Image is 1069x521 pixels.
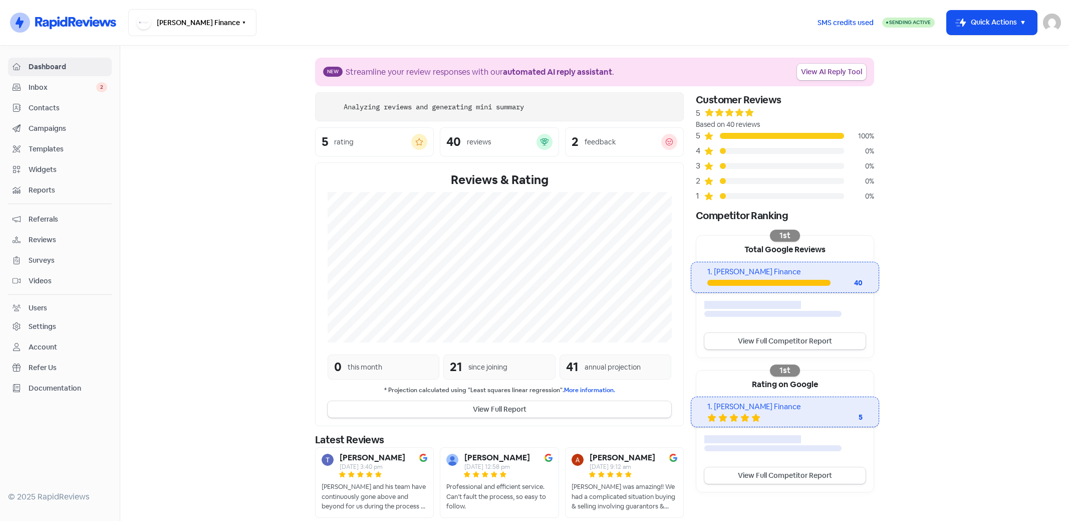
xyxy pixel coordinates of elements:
[29,255,107,266] span: Surveys
[8,160,112,179] a: Widgets
[328,386,671,395] small: * Projection calculated using "Least squares linear regression".
[346,66,614,78] div: Streamline your review responses with our .
[446,454,458,466] img: Avatar
[585,137,616,147] div: feedback
[696,175,704,187] div: 2
[323,67,343,77] span: New
[844,146,874,156] div: 0%
[419,454,427,462] img: Image
[348,362,382,373] div: this month
[590,464,655,470] div: [DATE] 9:12 am
[29,123,107,134] span: Campaigns
[770,230,800,242] div: 1st
[450,358,462,376] div: 21
[696,371,874,397] div: Rating on Google
[440,127,559,156] a: 40reviews
[29,303,47,313] div: Users
[8,99,112,117] a: Contacts
[8,181,112,200] a: Reports
[8,231,112,249] a: Reviews
[29,363,107,373] span: Refer Us
[328,171,671,189] div: Reviews & Rating
[565,127,684,156] a: 2feedback
[572,482,677,511] div: [PERSON_NAME] was amazing!! We had a complicated situation buying & selling involving guarantors ...
[96,82,107,92] span: 2
[770,365,800,377] div: 1st
[503,67,612,77] b: automated AI reply assistant
[8,78,112,97] a: Inbox 2
[29,185,107,196] span: Reports
[334,137,354,147] div: rating
[8,272,112,290] a: Videos
[446,482,552,511] div: Professional and efficient service. Can’t fault the process, so easy to follow.
[696,208,874,223] div: Competitor Ranking
[315,127,434,156] a: 5rating
[334,358,342,376] div: 0
[809,17,882,27] a: SMS credits used
[29,62,107,72] span: Dashboard
[128,9,256,36] button: [PERSON_NAME] Finance
[8,491,112,503] div: © 2025 RapidReviews
[467,137,491,147] div: reviews
[947,11,1037,35] button: Quick Actions
[8,140,112,158] a: Templates
[831,278,863,288] div: 40
[8,210,112,229] a: Referrals
[29,82,96,93] span: Inbox
[1043,14,1061,32] img: User
[29,321,56,332] div: Settings
[344,102,524,112] div: Analyzing reviews and generating mini summary
[704,333,866,350] a: View Full Competitor Report
[29,383,107,394] span: Documentation
[29,214,107,225] span: Referrals
[8,379,112,398] a: Documentation
[696,130,704,142] div: 5
[696,119,874,130] div: Based on 40 reviews
[29,164,107,175] span: Widgets
[889,19,931,26] span: Sending Active
[882,17,935,29] a: Sending Active
[8,119,112,138] a: Campaigns
[696,92,874,107] div: Customer Reviews
[818,18,874,28] span: SMS credits used
[322,136,328,148] div: 5
[844,161,874,171] div: 0%
[8,317,112,336] a: Settings
[566,358,579,376] div: 41
[29,103,107,113] span: Contacts
[322,482,427,511] div: [PERSON_NAME] and his team have continuously gone above and beyond for us during the process of b...
[844,191,874,202] div: 0%
[704,467,866,484] a: View Full Competitor Report
[823,412,863,423] div: 5
[29,235,107,245] span: Reviews
[446,136,461,148] div: 40
[29,144,107,154] span: Templates
[707,266,862,278] div: 1. [PERSON_NAME] Finance
[844,176,874,187] div: 0%
[585,362,641,373] div: annual projection
[564,386,615,394] a: More information.
[315,432,684,447] div: Latest Reviews
[8,299,112,317] a: Users
[844,131,874,141] div: 100%
[707,401,862,413] div: 1. [PERSON_NAME] Finance
[572,454,584,466] img: Avatar
[340,454,405,462] b: [PERSON_NAME]
[8,58,112,76] a: Dashboard
[464,464,530,470] div: [DATE] 12:58 pm
[696,145,704,157] div: 4
[669,454,677,462] img: Image
[545,454,553,462] img: Image
[696,107,700,119] div: 5
[468,362,507,373] div: since joining
[8,251,112,270] a: Surveys
[797,64,866,80] a: View AI Reply Tool
[8,359,112,377] a: Refer Us
[696,190,704,202] div: 1
[322,454,334,466] img: Avatar
[464,454,530,462] b: [PERSON_NAME]
[8,338,112,357] a: Account
[29,276,107,286] span: Videos
[696,160,704,172] div: 3
[340,464,405,470] div: [DATE] 3:40 pm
